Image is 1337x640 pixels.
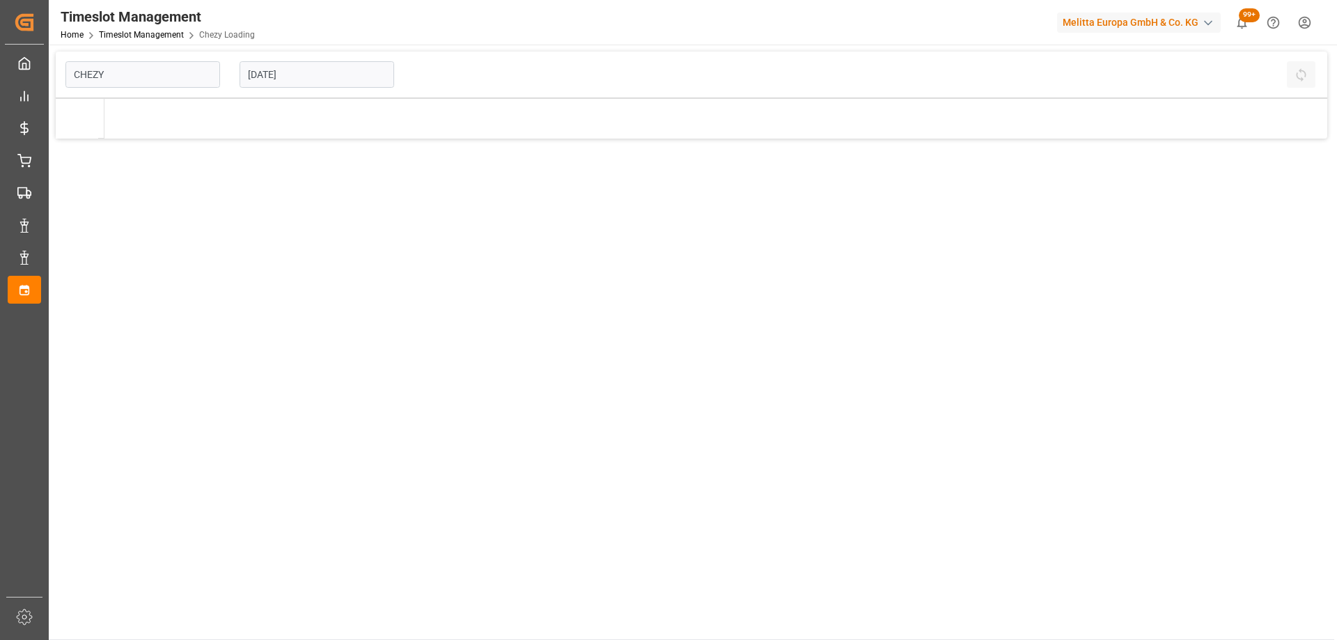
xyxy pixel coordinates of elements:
[61,30,84,40] a: Home
[1239,8,1260,22] span: 99+
[1057,13,1221,33] div: Melitta Europa GmbH & Co. KG
[1258,7,1289,38] button: Help Center
[99,30,184,40] a: Timeslot Management
[61,6,255,27] div: Timeslot Management
[65,61,220,88] input: Type to search/select
[1226,7,1258,38] button: show 100 new notifications
[1057,9,1226,36] button: Melitta Europa GmbH & Co. KG
[240,61,394,88] input: DD-MM-YYYY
